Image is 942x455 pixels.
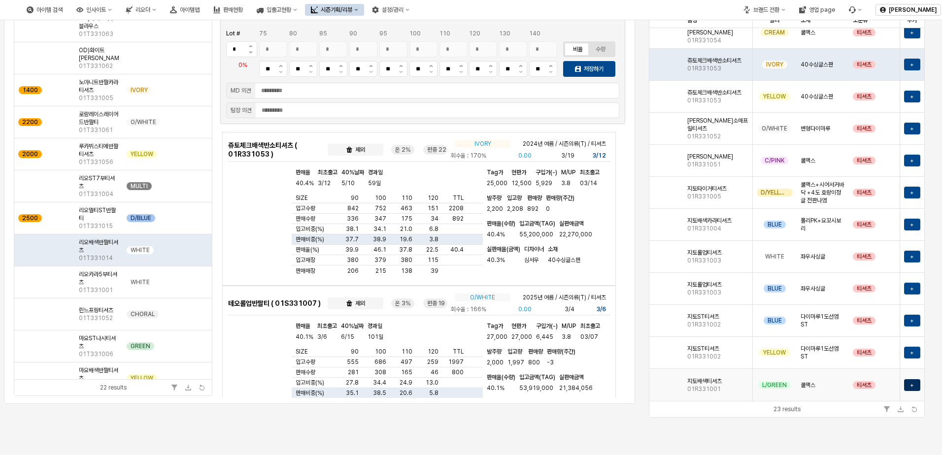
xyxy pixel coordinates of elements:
button: Filter [168,382,180,393]
button: Download [895,403,907,415]
span: IVORY [766,61,783,68]
p: 회수율 : 170% [451,151,514,160]
span: 발주량 [487,195,502,201]
span: 6,445 [536,332,553,342]
span: 90 [351,348,359,356]
p: 저장하기 [584,65,604,73]
span: 165 [401,368,412,376]
div: + [910,29,914,36]
span: 37.7 [345,235,359,243]
button: Refresh [196,382,208,393]
span: 구입가(-) [536,323,558,329]
span: 34.4 [373,379,386,387]
button: 증가 [365,62,377,69]
div: 쥬토체크배색반소티셔츠 ( 01R331053 )IVORY2024년 여름 / 시즌의류(T) / 티셔츠제외온 2%편중 22회수율 : 170%0.003/193/12판매율40.4%최초... [222,132,616,286]
span: Lot # [226,30,240,37]
span: 3.8 [429,235,438,243]
span: 0 [546,204,550,214]
span: 편중 19 [427,300,445,307]
span: 입고량 [507,195,522,201]
span: 소재 [801,16,810,24]
div: 판매현황 [223,6,243,13]
span: 800 [528,357,540,367]
span: 쥬토체크배색반소티셔츠 [687,89,741,97]
span: OD)화이트자수블라우스 [79,14,119,30]
button: [PERSON_NAME] [875,4,941,16]
button: 온 3% [395,298,410,308]
div: 시즌기획/리뷰 [321,6,352,13]
span: 3/6 [317,332,327,342]
span: 892 [527,204,538,214]
span: 현판가 [511,323,526,329]
span: IVORY [131,86,148,94]
label: 비율 [567,45,589,54]
span: 25,000 [487,178,507,188]
div: + [910,381,914,389]
span: 01R331054 [687,36,721,44]
span: 40수싱글스판 [548,255,580,265]
button: 저장하기 [563,61,615,77]
span: 175 [401,215,412,223]
span: 노아니트반팔카라티셔츠 [79,78,119,94]
div: 판매현황 [207,4,249,16]
span: 01T331063 [79,30,113,38]
span: 추가 [908,16,917,24]
p: 제외 [355,146,365,154]
div: 아이템맵 [164,4,205,16]
div: 설정/관리 [382,6,404,13]
div: + [910,189,914,196]
span: 140 [529,30,540,37]
span: 120 [428,348,438,356]
span: 입고매장 [296,256,315,264]
span: O/WHITE [131,118,156,126]
span: 쿨맥스 [801,29,815,36]
div: 23 results [774,404,801,414]
div: + [904,347,920,358]
p: 3/4 [550,305,574,314]
span: 실판매금액 [559,374,584,381]
span: 2,208 [507,204,523,214]
button: 시즌기획/리뷰 [305,4,364,16]
div: + [904,187,920,198]
span: 실판매율(금액) [487,246,520,253]
div: + [904,219,920,230]
span: 40%날짜 [341,323,364,329]
span: 발주량 [487,348,502,355]
div: MD 의견 [231,86,251,96]
strong: 3/12 [593,152,606,159]
span: 01R331053 [687,97,721,104]
button: Filter [881,403,893,415]
button: 편중 19 [427,298,445,308]
div: + [910,93,914,100]
div: 인사이트 [70,4,118,16]
div: + [904,59,920,70]
p: IVORY [455,139,510,148]
button: 편중 22 [427,145,446,155]
button: 입출고현황 [251,4,303,16]
span: 497 [401,358,412,366]
span: 40.4 [450,246,464,254]
span: 입고량 [507,348,522,355]
div: + [910,285,914,292]
span: 138 [401,267,412,275]
span: 온 2% [395,146,410,154]
span: 34 [431,215,438,223]
span: 03/14 [580,178,597,188]
span: 379 [374,256,386,264]
span: CREAM [764,29,785,36]
div: + [910,157,914,164]
span: 100 [409,30,421,37]
span: SIZE [296,194,308,202]
span: 품명 [687,16,697,24]
span: 판매율 [296,169,310,176]
div: 아이템맵 [180,6,200,13]
span: 3.8 [562,332,571,342]
button: 증가 [395,62,407,69]
div: + [904,315,920,326]
span: 판매량 [527,195,542,201]
button: 증가 [514,62,527,69]
span: 120 [469,30,480,37]
span: 쥬토체크배색반소티셔츠 [687,57,741,65]
span: 347 [374,215,386,223]
span: 46 [431,368,438,376]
